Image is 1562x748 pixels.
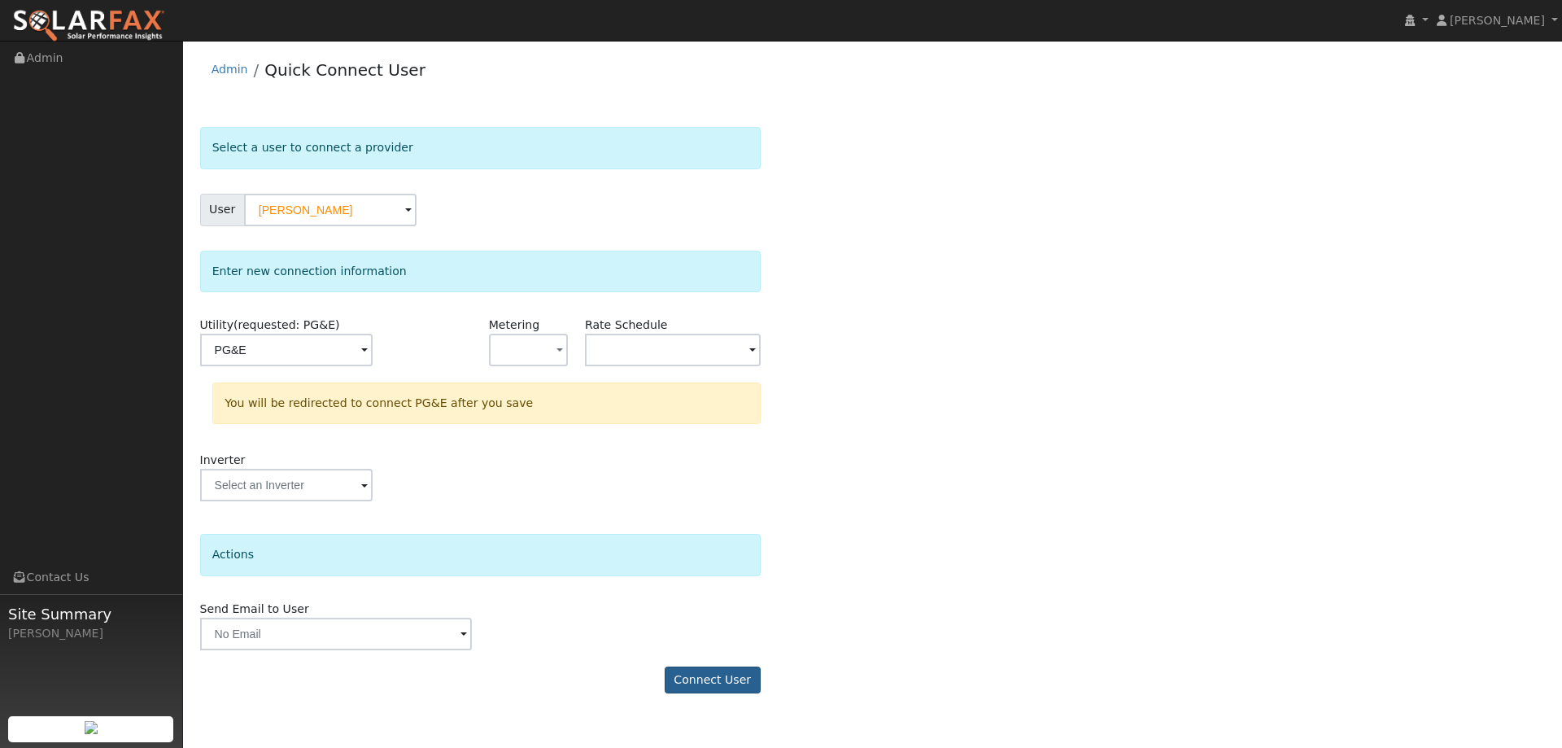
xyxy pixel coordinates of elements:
[200,534,761,575] div: Actions
[200,127,761,168] div: Select a user to connect a provider
[85,721,98,734] img: retrieve
[200,469,373,501] input: Select an Inverter
[8,625,174,642] div: [PERSON_NAME]
[8,603,174,625] span: Site Summary
[233,318,340,331] span: (requested: PG&E)
[200,601,309,618] label: Send Email to User
[489,317,540,334] label: Metering
[200,194,245,226] span: User
[200,251,761,292] div: Enter new connection information
[585,317,667,334] label: Rate Schedule
[200,452,246,469] label: Inverter
[212,63,248,76] a: Admin
[200,334,373,366] input: Select a Utility
[12,9,165,43] img: SolarFax
[244,194,417,226] input: Select a User
[264,60,425,80] a: Quick Connect User
[1450,14,1545,27] span: [PERSON_NAME]
[200,618,472,650] input: No Email
[200,317,340,334] label: Utility
[665,667,761,694] button: Connect User
[212,383,761,424] div: You will be redirected to connect PG&E after you save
